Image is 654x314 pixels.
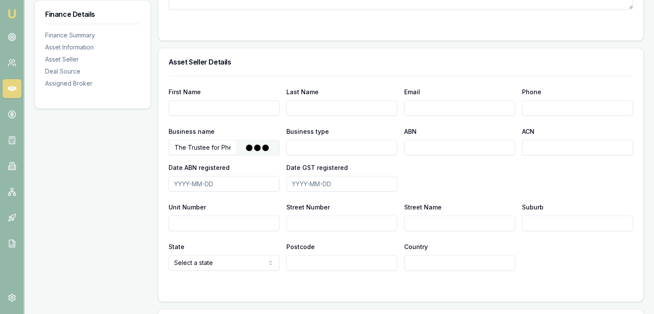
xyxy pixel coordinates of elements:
[169,243,184,250] label: State
[286,176,397,191] input: YYYY-MM-DD
[404,128,417,135] label: ABN
[522,88,541,95] label: Phone
[45,67,140,76] div: Deal Source
[45,11,140,18] h3: Finance Details
[45,43,140,52] div: Asset Information
[169,140,236,154] input: Enter business name
[45,55,140,64] div: Asset Seller
[45,31,140,40] div: Finance Summary
[7,9,17,19] img: emu-icon-u.png
[286,203,330,211] label: Street Number
[404,203,442,211] label: Street Name
[169,203,206,211] label: Unit Number
[169,88,201,95] label: First Name
[169,176,279,191] input: YYYY-MM-DD
[286,128,329,135] label: Business type
[45,79,140,88] div: Assigned Broker
[522,203,543,211] label: Suburb
[169,164,230,171] label: Date ABN registered
[404,88,420,95] label: Email
[522,128,534,135] label: ACN
[286,88,319,95] label: Last Name
[169,128,215,135] label: Business name
[404,243,428,250] label: Country
[169,58,633,65] h3: Asset Seller Details
[286,164,348,171] label: Date GST registered
[286,243,315,250] label: Postcode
